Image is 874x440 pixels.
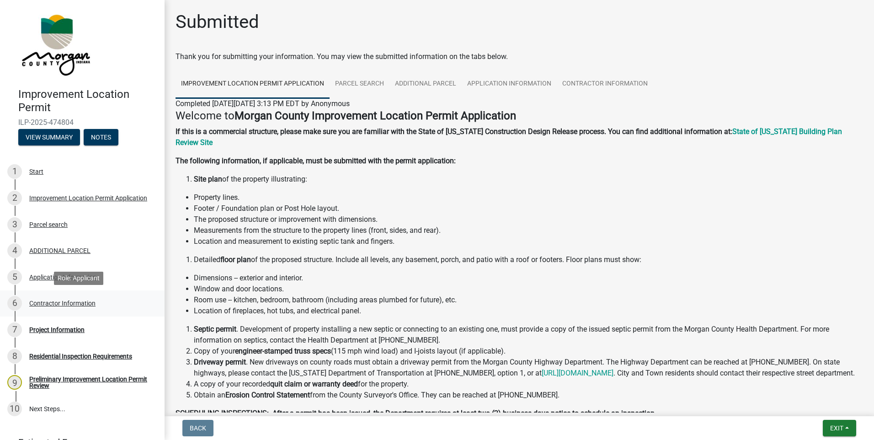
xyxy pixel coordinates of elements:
[176,99,350,108] span: Completed [DATE][DATE] 3:13 PM EDT by Anonymous
[225,391,310,399] strong: Erosion Control Statement
[194,203,863,214] li: Footer / Foundation plan or Post Hole layout.
[176,409,656,418] strong: SCHEDULING INSPECTIONS: After a permit has been issued, the Department requires at least two (2) ...
[7,243,22,258] div: 4
[176,156,456,165] strong: The following information, if applicable, must be submitted with the permit application:
[29,221,68,228] div: Parcel search
[220,255,251,264] strong: floor plan
[29,353,132,360] div: Residential Inspection Requirements
[823,420,856,436] button: Exit
[29,168,43,175] div: Start
[7,217,22,232] div: 3
[18,10,92,78] img: Morgan County, Indiana
[7,296,22,311] div: 6
[18,118,146,127] span: ILP-2025-474804
[54,272,103,285] div: Role: Applicant
[182,420,213,436] button: Back
[29,195,147,201] div: Improvement Location Permit Application
[176,51,863,62] div: Thank you for submitting your information. You may view the submitted information on the tabs below.
[7,322,22,337] div: 7
[194,236,863,247] li: Location and measurement to existing septic tank and fingers.
[29,376,150,389] div: Preliminary Improvement Location Permit Review
[18,134,80,141] wm-modal-confirm: Summary
[7,191,22,205] div: 2
[194,324,863,346] li: . Development of property installing a new septic or connecting to an existing one, must provide ...
[29,300,96,306] div: Contractor Information
[176,127,842,147] a: State of [US_STATE] Building Plan Review Site
[18,88,157,114] h4: Improvement Location Permit
[7,375,22,390] div: 9
[194,390,863,401] li: Obtain an from the County Surveyor's Office. They can be reached at [PHONE_NUMBER].
[84,129,118,145] button: Notes
[389,70,462,99] a: ADDITIONAL PARCEL
[7,270,22,284] div: 5
[176,127,732,136] strong: If this is a commercial structure, please make sure you are familiar with the State of [US_STATE]...
[557,70,653,99] a: Contractor Information
[176,11,259,33] h1: Submitted
[270,380,358,388] strong: quit claim or warranty deed
[29,247,91,254] div: ADDITIONAL PARCEL
[176,109,863,123] h4: Welcome to
[194,225,863,236] li: Measurements from the structure to the property lines (front, sides, and rear).
[194,357,863,379] li: . New driveways on county roads must obtain a driveway permit from the Morgan County Highway Depa...
[7,349,22,364] div: 8
[194,346,863,357] li: Copy of your (115 mph wind load) and I-joists layout (if applicable).
[330,70,389,99] a: Parcel search
[194,379,863,390] li: A copy of your recorded for the property.
[18,129,80,145] button: View Summary
[194,192,863,203] li: Property lines.
[84,134,118,141] wm-modal-confirm: Notes
[194,214,863,225] li: The proposed structure or improvement with dimensions.
[462,70,557,99] a: Application Information
[194,284,863,295] li: Window and door locations.
[234,109,516,122] strong: Morgan County Improvement Location Permit Application
[542,369,613,377] a: [URL][DOMAIN_NAME]
[194,254,863,265] li: Detailed of the proposed structure. Include all levels, any basement, porch, and patio with a roo...
[194,273,863,284] li: Dimensions -- exterior and interior.
[194,174,863,185] li: of the property illustrating:
[194,175,222,183] strong: Site plan
[29,327,85,333] div: Project Information
[194,295,863,306] li: Room use -- kitchen, bedroom, bathroom (including areas plumbed for future), etc.
[830,424,843,432] span: Exit
[29,274,96,280] div: Application Information
[190,424,206,432] span: Back
[7,164,22,179] div: 1
[235,347,331,355] strong: engineer-stamped truss specs
[194,358,246,366] strong: Driveway permit
[176,70,330,99] a: Improvement Location Permit Application
[194,325,236,333] strong: Septic permit
[194,306,863,317] li: Location of fireplaces, hot tubs, and electrical panel.
[7,402,22,416] div: 10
